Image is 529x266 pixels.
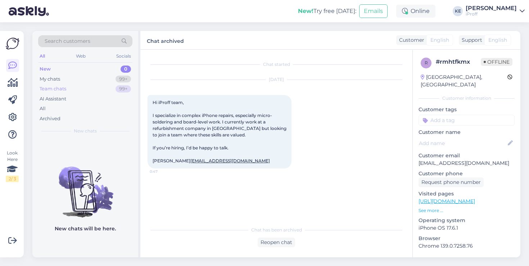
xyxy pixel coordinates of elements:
[419,95,515,102] div: Customer information
[116,85,131,93] div: 99+
[74,128,97,134] span: New chats
[298,7,356,15] div: Try free [DATE]:
[466,5,525,17] a: [PERSON_NAME]iProff
[459,36,482,44] div: Support
[298,8,313,14] b: New!
[147,35,184,45] label: Chat archived
[38,51,46,61] div: All
[466,11,517,17] div: iProff
[419,207,515,214] p: See more ...
[419,198,475,204] a: [URL][DOMAIN_NAME]
[419,217,515,224] p: Operating system
[419,235,515,242] p: Browser
[40,105,46,112] div: All
[40,76,60,83] div: My chats
[419,257,515,263] div: Extra
[419,159,515,167] p: [EMAIL_ADDRESS][DOMAIN_NAME]
[419,190,515,198] p: Visited pages
[419,224,515,232] p: iPhone OS 17.6.1
[258,238,295,247] div: Reopen chat
[115,51,132,61] div: Socials
[453,6,463,16] div: KE
[421,73,507,89] div: [GEOGRAPHIC_DATA], [GEOGRAPHIC_DATA]
[419,115,515,126] input: Add a tag
[419,242,515,250] p: Chrome 139.0.7258.76
[419,152,515,159] p: Customer email
[396,36,424,44] div: Customer
[55,225,116,233] p: New chats will be here.
[40,85,66,93] div: Team chats
[121,66,131,73] div: 0
[430,36,449,44] span: English
[481,58,512,66] span: Offline
[40,115,60,122] div: Archived
[436,58,481,66] div: # rmhtfkmx
[116,76,131,83] div: 99+
[466,5,517,11] div: [PERSON_NAME]
[6,150,19,182] div: Look Here
[150,169,177,174] span: 0:47
[396,5,435,18] div: Online
[153,100,288,163] span: Hi iProff team, I specialize in complex iPhone repairs, especially micro-soldering and board-leve...
[419,129,515,136] p: Customer name
[32,154,138,218] img: No chats
[419,139,506,147] input: Add name
[45,37,90,45] span: Search customers
[74,51,87,61] div: Web
[419,106,515,113] p: Customer tags
[419,177,484,187] div: Request phone number
[488,36,507,44] span: English
[40,95,66,103] div: AI Assistant
[359,4,388,18] button: Emails
[425,60,428,66] span: r
[190,158,270,163] a: [EMAIL_ADDRESS][DOMAIN_NAME]
[40,66,51,73] div: New
[148,76,405,83] div: [DATE]
[419,170,515,177] p: Customer phone
[251,227,302,233] span: Chat has been archived
[6,176,19,182] div: 2 / 3
[148,61,405,68] div: Chat started
[6,37,19,50] img: Askly Logo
